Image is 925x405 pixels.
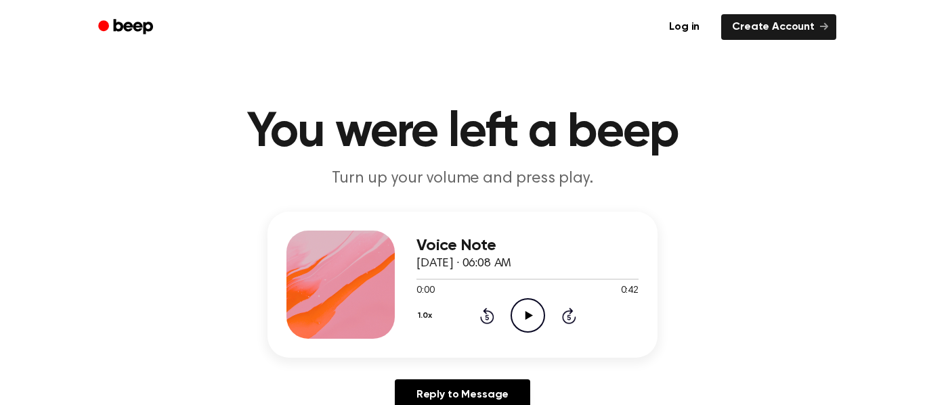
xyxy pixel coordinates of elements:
span: [DATE] · 06:08 AM [416,258,511,270]
button: 1.0x [416,304,437,327]
h3: Voice Note [416,237,639,255]
p: Turn up your volume and press play. [202,168,723,190]
h1: You were left a beep [116,108,809,157]
a: Beep [89,14,165,41]
a: Create Account [721,14,836,40]
span: 0:00 [416,284,434,298]
a: Log in [655,11,713,43]
span: 0:42 [621,284,639,298]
